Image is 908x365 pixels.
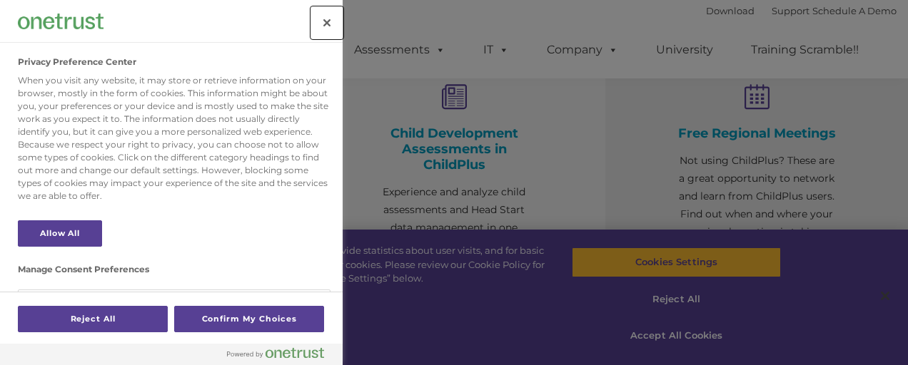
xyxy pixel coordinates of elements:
[227,347,324,359] img: Powered by OneTrust Opens in a new Tab
[227,347,336,365] a: Powered by OneTrust Opens in a new Tab
[18,220,102,247] button: Allow All
[18,306,168,332] button: Reject All
[174,306,324,332] button: Confirm My Choices
[18,7,104,36] div: Company Logo
[18,57,136,67] h2: Privacy Preference Center
[18,264,331,282] h3: Manage Consent Preferences
[18,74,331,202] div: When you visit any website, it may store or retrieve information on your browser, mostly in the f...
[18,14,104,29] img: Company Logo
[198,94,242,105] span: Last name
[198,153,259,163] span: Phone number
[311,7,343,38] button: Close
